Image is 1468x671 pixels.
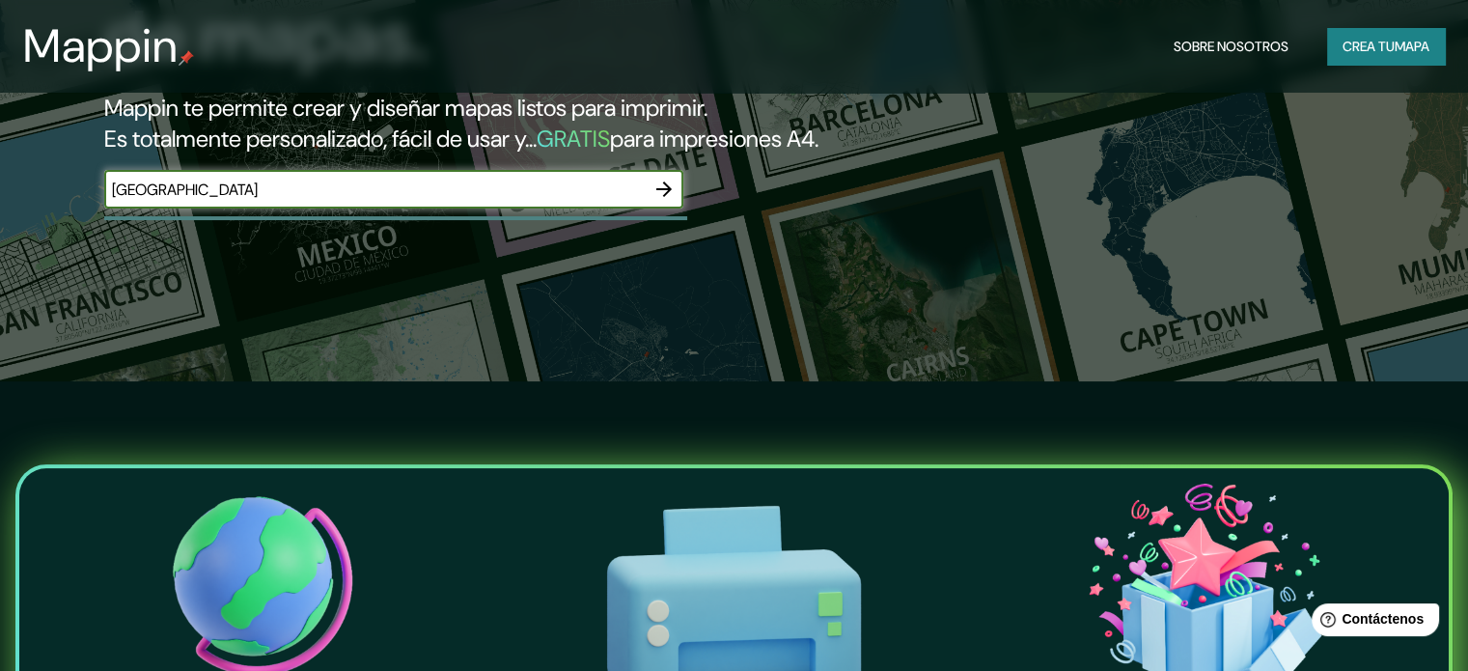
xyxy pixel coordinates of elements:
font: GRATIS [537,124,610,154]
font: mapa [1395,38,1429,55]
button: Crea tumapa [1327,28,1445,65]
img: pin de mapeo [179,50,194,66]
font: Mappin [23,15,179,76]
font: Mappin te permite crear y diseñar mapas listos para imprimir. [104,93,707,123]
font: para impresiones A4. [610,124,818,154]
iframe: Lanzador de widgets de ayuda [1296,596,1447,650]
input: Elige tu lugar favorito [104,179,645,201]
font: Es totalmente personalizado, fácil de usar y... [104,124,537,154]
font: Crea tu [1343,38,1395,55]
font: Sobre nosotros [1174,38,1288,55]
button: Sobre nosotros [1166,28,1296,65]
